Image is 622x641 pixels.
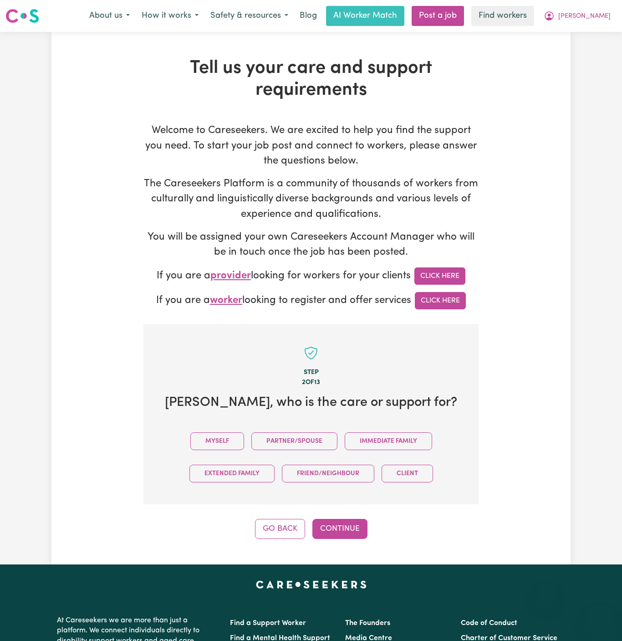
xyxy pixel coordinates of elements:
a: Careseekers logo [5,5,39,26]
p: Welcome to Careseekers. We are excited to help you find the support you need. To start your job p... [143,123,479,169]
p: If you are a looking for workers for your clients [143,267,479,285]
h2: [PERSON_NAME] , who is the care or support for? [158,395,464,410]
iframe: Button to launch messaging window [586,605,615,634]
button: Extended Family [189,465,275,482]
span: worker [210,295,242,306]
iframe: Close message [537,583,555,601]
button: Client [382,465,433,482]
h1: Tell us your care and support requirements [143,57,479,101]
div: 2 of 13 [158,377,464,387]
a: The Founders [345,620,390,627]
p: If you are a looking to register and offer services [143,292,479,309]
p: You will be assigned your own Careseekers Account Manager who will be in touch once the job has b... [143,230,479,260]
a: Careseekers home page [256,581,367,588]
button: About us [83,6,136,26]
a: Blog [294,6,322,26]
a: Click Here [414,267,465,285]
a: Find workers [471,6,534,26]
a: Post a job [412,6,464,26]
span: [PERSON_NAME] [558,11,611,21]
button: Continue [312,519,367,539]
button: How it works [136,6,204,26]
p: The Careseekers Platform is a community of thousands of workers from culturally and linguisticall... [143,176,479,222]
button: Friend/Neighbour [282,465,374,482]
div: Step [158,368,464,378]
span: provider [210,271,251,281]
a: Find a Support Worker [230,620,306,627]
button: Safety & resources [204,6,294,26]
a: AI Worker Match [326,6,404,26]
button: My Account [538,6,617,26]
a: Code of Conduct [461,620,517,627]
button: Myself [190,432,244,450]
button: Partner/Spouse [251,432,337,450]
button: Go Back [255,519,305,539]
button: Immediate Family [345,432,432,450]
a: Click Here [415,292,466,309]
img: Careseekers logo [5,8,39,24]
